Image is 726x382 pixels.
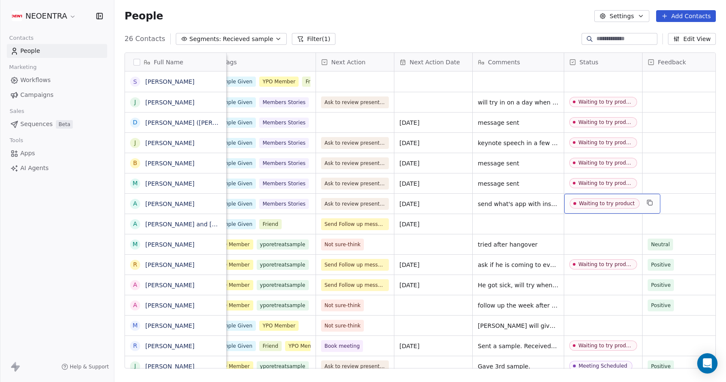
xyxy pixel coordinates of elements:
[651,240,670,249] span: Neutral
[394,53,472,71] div: Next Action Date
[133,301,137,310] div: A
[145,119,283,126] a: [PERSON_NAME] ([PERSON_NAME]'s husband)
[697,353,718,374] div: Open Intercom Messenger
[478,261,559,269] span: ask if he is coming to event and if he tried a sample
[488,58,520,66] span: Comments
[213,341,256,351] span: Sample Given
[257,280,309,290] span: yporetreatsample
[213,361,253,371] span: YPO Member
[478,362,559,371] span: Gave 3rd sample.
[20,91,53,99] span: Campaigns
[145,261,194,268] a: [PERSON_NAME]
[154,58,183,66] span: Full Name
[133,199,137,208] div: A
[564,53,642,71] div: Status
[133,118,138,127] div: D
[399,200,467,208] span: [DATE]
[578,99,632,105] div: Waiting to try product
[213,97,256,107] span: Sample Given
[651,362,671,371] span: Positive
[145,99,194,106] a: [PERSON_NAME]
[578,343,632,349] div: Waiting to try product
[399,281,467,289] span: [DATE]
[145,140,194,146] a: [PERSON_NAME]
[324,281,385,289] span: Send Follow up message
[213,158,256,168] span: Sample Given
[410,58,460,66] span: Next Action Date
[20,76,51,85] span: Workflows
[145,78,194,85] a: [PERSON_NAME]
[324,301,360,310] span: Not sure-think
[399,220,467,228] span: [DATE]
[125,53,226,71] div: Full Name
[478,281,559,289] span: He got sick, will try when he gets better. replacing Retalin for him and kids. Normal dose.
[478,118,559,127] span: message sent
[478,98,559,107] span: will try in on a day when needed focus - dod nit specified
[399,118,467,127] span: [DATE]
[133,260,137,269] div: R
[213,239,253,250] span: YPO Member
[145,282,194,289] a: [PERSON_NAME]
[213,138,256,148] span: Sample Given
[125,10,163,22] span: People
[134,98,136,107] div: J
[213,219,256,229] span: Sample Given
[213,199,256,209] span: Sample Given
[399,342,467,350] span: [DATE]
[133,341,137,350] div: R
[6,32,37,44] span: Contacts
[594,10,649,22] button: Settings
[259,341,282,351] span: Friend
[302,77,324,87] span: Friend
[579,363,627,369] div: Meeting Scheduled
[259,158,309,168] span: Members Stories
[125,34,165,44] span: 26 Contacts
[578,261,632,267] div: Waiting to try product
[133,280,137,289] div: A
[257,239,309,250] span: yporetreatsample
[324,261,385,269] span: Send Follow up message
[189,35,221,44] span: Segments:
[145,221,259,228] a: [PERSON_NAME] and [PERSON_NAME]
[145,343,194,349] a: [PERSON_NAME]
[656,10,716,22] button: Add Contacts
[578,160,632,166] div: Waiting to try product
[668,33,716,45] button: Edit View
[259,138,309,148] span: Members Stories
[324,159,385,168] span: Ask to review presentation
[579,58,599,66] span: Status
[324,220,385,228] span: Send Follow up message
[12,11,22,21] img: Additional.svg
[324,362,385,371] span: Ask to review presentation
[399,261,467,269] span: [DATE]
[259,199,309,209] span: Members Stories
[25,11,67,22] span: NEOENTRA
[20,120,53,129] span: Sequences
[259,321,299,331] span: YPO Member
[651,281,671,289] span: Positive
[133,159,137,168] div: B
[7,146,107,160] a: Apps
[478,342,559,350] span: Sent a sample. Received sample.
[259,118,309,128] span: Members Stories
[7,44,107,58] a: People
[478,200,559,208] span: send what's app with instruction and ask for advice
[324,342,360,350] span: Book meeting
[134,362,136,371] div: J
[56,120,73,129] span: Beta
[399,159,467,168] span: [DATE]
[134,138,136,147] div: J
[20,149,35,158] span: Apps
[257,361,309,371] span: yporetreatsample
[20,164,49,173] span: AI Agents
[10,9,78,23] button: NEOENTRA
[145,180,194,187] a: [PERSON_NAME]
[213,179,256,189] span: Sample Given
[61,363,109,370] a: Help & Support
[133,77,137,86] div: S
[20,47,40,55] span: People
[6,134,27,147] span: Tools
[6,105,28,118] span: Sales
[478,139,559,147] span: keynote speech in a few weeks
[473,53,564,71] div: Comments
